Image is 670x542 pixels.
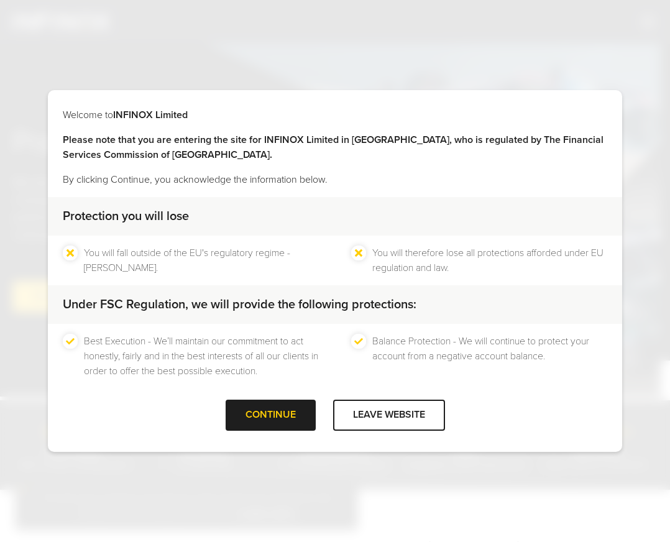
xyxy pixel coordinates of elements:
[63,209,189,224] strong: Protection you will lose
[113,109,188,121] strong: INFINOX Limited
[63,297,416,312] strong: Under FSC Regulation, we will provide the following protections:
[63,108,607,122] p: Welcome to
[372,334,607,379] li: Balance Protection - We will continue to protect your account from a negative account balance.
[63,172,607,187] p: By clicking Continue, you acknowledge the information below.
[333,400,445,430] div: LEAVE WEBSITE
[372,246,607,275] li: You will therefore lose all protections afforded under EU regulation and law.
[226,400,316,430] div: CONTINUE
[63,134,603,161] strong: Please note that you are entering the site for INFINOX Limited in [GEOGRAPHIC_DATA], who is regul...
[84,334,319,379] li: Best Execution - We’ll maintain our commitment to act honestly, fairly and in the best interests ...
[84,246,319,275] li: You will fall outside of the EU's regulatory regime - [PERSON_NAME].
